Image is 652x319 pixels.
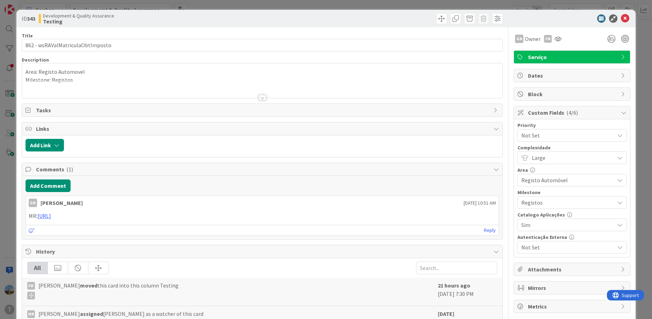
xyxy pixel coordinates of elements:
[22,33,33,39] label: Title
[15,1,32,9] span: Support
[36,125,490,133] span: Links
[38,281,179,299] span: [PERSON_NAME] this card into this column Testing
[41,199,83,207] div: [PERSON_NAME]
[27,282,35,290] div: FM
[528,108,617,117] span: Custom Fields
[80,282,97,289] b: moved
[521,242,611,252] span: Not Set
[528,53,617,61] span: Serviço
[521,175,611,185] span: Registo Automóvel
[528,71,617,80] span: Dates
[544,35,552,43] div: FM
[27,310,35,318] div: MR
[26,139,64,151] button: Add Link
[532,153,611,163] span: Large
[26,68,499,76] p: Area: Registo Automovel
[517,168,626,172] div: Area
[22,57,49,63] span: Description
[438,281,497,302] div: [DATE] 7:30 PM
[517,123,626,128] div: Priority
[29,199,37,207] div: GN
[521,220,611,230] span: Sim
[37,212,51,219] a: [URL]
[80,310,103,317] b: assigned
[29,212,496,220] p: MR:
[22,14,35,23] span: ID
[26,179,71,192] button: Add Comment
[22,39,503,51] input: type card name here...
[521,198,611,207] span: Registos
[27,15,35,22] b: 343
[525,35,541,43] span: Owner
[528,90,617,98] span: Block
[484,226,496,235] a: Reply
[528,302,617,311] span: Metrics
[517,145,626,150] div: Complexidade
[515,35,523,43] div: GN
[416,262,497,274] input: Search...
[43,19,114,24] b: Testing
[517,235,626,240] div: Autenticação Externa
[66,166,73,173] span: ( 1 )
[43,13,114,19] span: Development & Quality Assurance
[26,76,499,84] p: Milestone: Registos
[521,130,611,140] span: Not Set
[517,190,626,195] div: Milestone
[528,265,617,274] span: Attachments
[36,247,490,256] span: History
[528,284,617,292] span: Mirrors
[36,106,490,114] span: Tasks
[36,165,490,173] span: Comments
[28,262,48,274] div: All
[464,199,496,207] span: [DATE] 10:51 AM
[566,109,578,116] span: ( 4/6 )
[438,282,470,289] b: 21 hours ago
[438,310,454,317] b: [DATE]
[517,212,626,217] div: Catalogo Aplicações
